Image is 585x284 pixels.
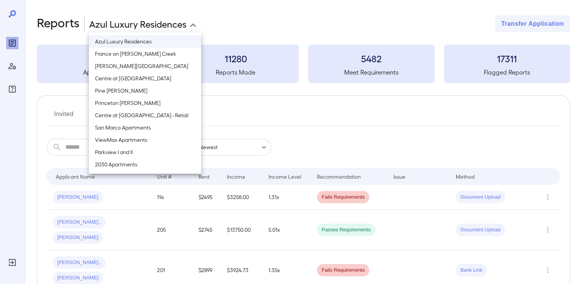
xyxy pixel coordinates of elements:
[89,109,201,121] li: Centre at [GEOGRAPHIC_DATA] - Retail
[89,48,201,60] li: France on [PERSON_NAME] Creek
[89,85,201,97] li: Pine [PERSON_NAME]
[89,134,201,146] li: ViewMax Apartments
[89,97,201,109] li: Princeton [PERSON_NAME]
[89,60,201,72] li: [PERSON_NAME][GEOGRAPHIC_DATA]
[89,158,201,171] li: 2030 Apartments
[89,121,201,134] li: San Marco Apartments
[89,146,201,158] li: Parkview I and II
[89,72,201,85] li: Centre at [GEOGRAPHIC_DATA]
[89,35,201,48] li: Azul Luxury Residences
